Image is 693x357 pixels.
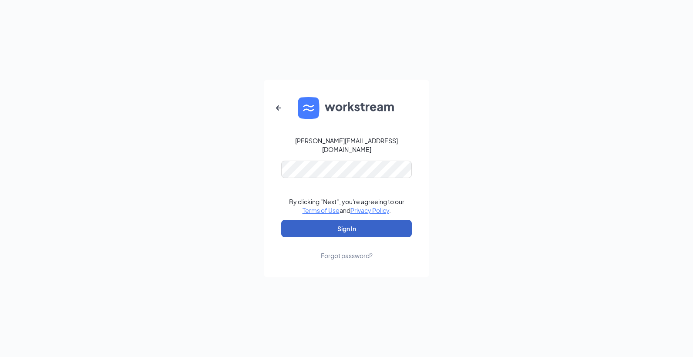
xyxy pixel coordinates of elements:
[321,237,373,260] a: Forgot password?
[273,103,284,113] svg: ArrowLeftNew
[321,251,373,260] div: Forgot password?
[298,97,395,119] img: WS logo and Workstream text
[268,98,289,118] button: ArrowLeftNew
[281,136,412,154] div: [PERSON_NAME][EMAIL_ADDRESS][DOMAIN_NAME]
[289,197,404,215] div: By clicking "Next", you're agreeing to our and .
[281,220,412,237] button: Sign In
[350,206,389,214] a: Privacy Policy
[303,206,340,214] a: Terms of Use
